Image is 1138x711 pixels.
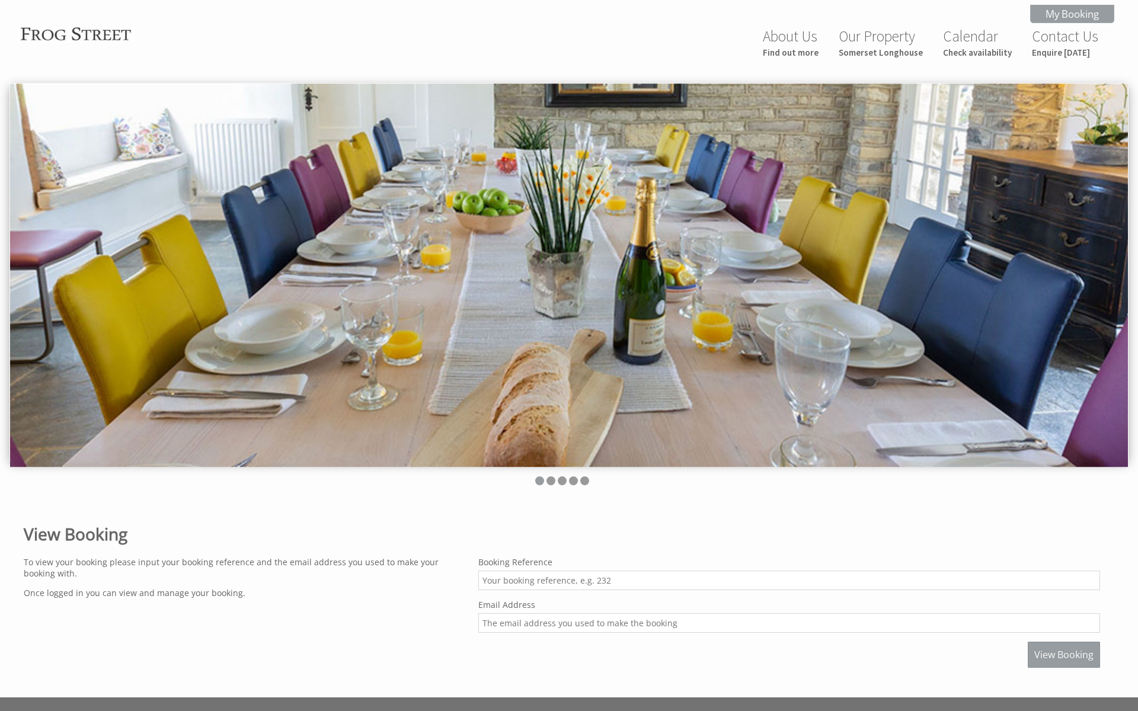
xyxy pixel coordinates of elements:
input: Your booking reference, e.g. 232 [478,571,1100,590]
a: Our PropertySomerset Longhouse [839,27,923,58]
h1: View Booking [24,523,1100,545]
a: CalendarCheck availability [943,27,1012,58]
a: My Booking [1030,5,1114,23]
a: Contact UsEnquire [DATE] [1032,27,1098,58]
small: Find out more [763,47,819,58]
label: Booking Reference [478,556,1100,568]
img: Frog Street [17,27,135,43]
input: The email address you used to make the booking [478,613,1100,633]
button: View Booking [1028,642,1100,668]
p: To view your booking please input your booking reference and the email address you used to make y... [24,556,464,579]
small: Somerset Longhouse [839,47,923,58]
small: Check availability [943,47,1012,58]
label: Email Address [478,599,1100,610]
span: View Booking [1034,648,1094,661]
p: Once logged in you can view and manage your booking. [24,587,464,598]
a: About UsFind out more [763,27,819,58]
small: Enquire [DATE] [1032,47,1098,58]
